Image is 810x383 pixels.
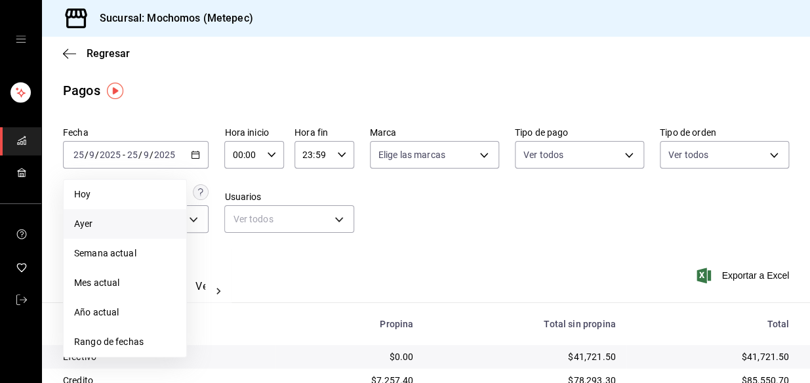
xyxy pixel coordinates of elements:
input: ---- [153,150,176,160]
span: Ver todos [668,148,708,161]
button: Exportar a Excel [699,268,789,283]
input: -- [73,150,85,160]
div: $41,721.50 [637,350,789,363]
label: Usuarios [224,192,354,201]
label: Marca [370,128,499,137]
span: Semana actual [74,247,176,260]
button: Ver pagos [195,280,245,302]
span: Año actual [74,306,176,319]
span: Hoy [74,188,176,201]
input: -- [127,150,138,160]
button: Regresar [63,47,130,60]
div: Propina [285,319,414,329]
div: Pagos [63,81,100,100]
span: Regresar [87,47,130,60]
span: / [95,150,99,160]
label: Tipo de pago [515,128,644,137]
input: -- [143,150,150,160]
span: Ver todos [523,148,563,161]
span: Elige las marcas [378,148,445,161]
label: Tipo de orden [660,128,789,137]
input: ---- [99,150,121,160]
span: - [123,150,125,160]
label: Fecha [63,128,209,137]
label: Hora fin [294,128,354,137]
label: Hora inicio [224,128,284,137]
div: Ver todos [224,205,354,233]
h3: Sucursal: Mochomos (Metepec) [89,10,253,26]
span: Ayer [74,217,176,231]
span: / [85,150,89,160]
div: Total sin propina [434,319,615,329]
span: / [150,150,153,160]
div: $41,721.50 [434,350,615,363]
span: Rango de fechas [74,335,176,349]
img: Tooltip marker [107,83,123,99]
input: -- [89,150,95,160]
div: $0.00 [285,350,414,363]
span: / [138,150,142,160]
span: Mes actual [74,276,176,290]
button: open drawer [16,34,26,45]
div: Total [637,319,789,329]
